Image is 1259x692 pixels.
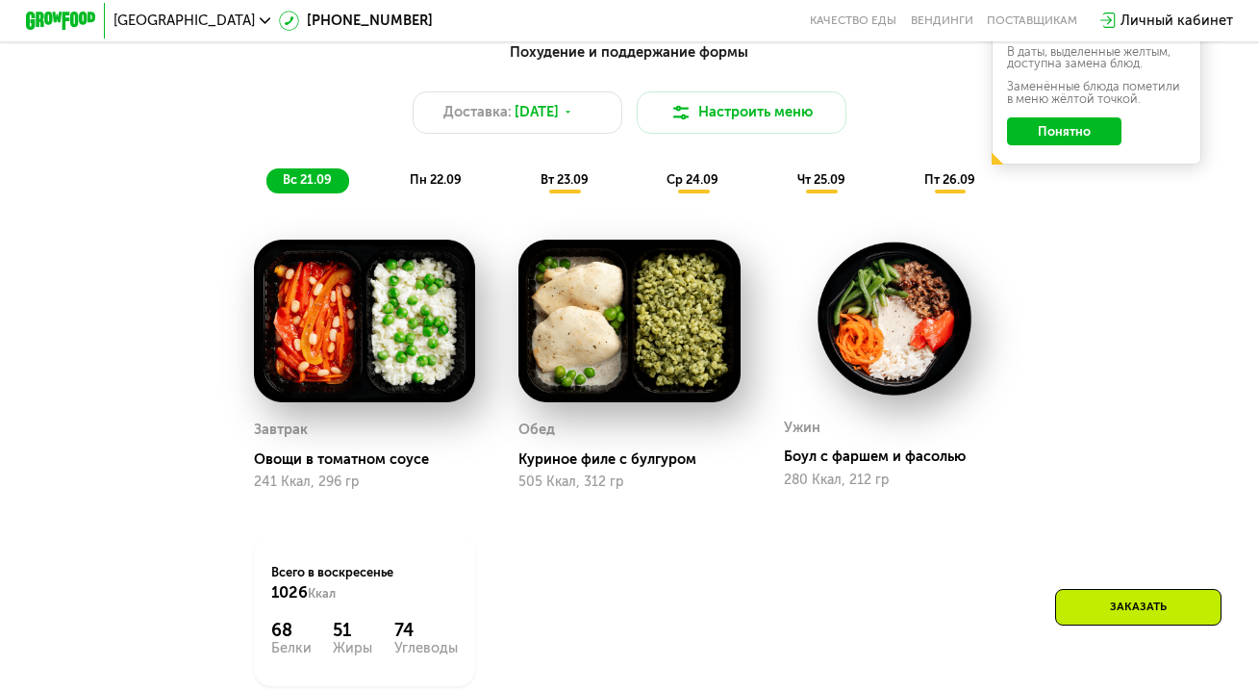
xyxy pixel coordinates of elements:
[394,621,458,642] div: 74
[1121,11,1233,32] div: Личный кабинет
[518,474,740,490] div: 505 Ккал, 312 гр
[987,13,1077,28] div: поставщикам
[271,564,458,602] div: Всего в воскресенье
[667,172,718,187] span: ср 24.09
[279,11,433,32] a: [PHONE_NUMBER]
[443,102,512,123] span: Доставка:
[810,13,896,28] a: Качество еды
[308,586,336,601] span: Ккал
[784,473,1005,488] div: 280 Ккал, 212 гр
[394,641,458,655] div: Углеводы
[113,13,255,28] span: [GEOGRAPHIC_DATA]
[924,172,975,187] span: пт 26.09
[333,641,372,655] div: Жиры
[637,91,846,134] button: Настроить меню
[1007,46,1185,70] div: В даты, выделенные желтым, доступна замена блюд.
[797,172,845,187] span: чт 25.09
[911,13,973,28] a: Вендинги
[1007,81,1185,105] div: Заменённые блюда пометили в меню жёлтой точкой.
[254,450,490,468] div: Овощи в томатном соусе
[518,450,754,468] div: Куриное филе с булгуром
[333,621,372,642] div: 51
[254,417,308,443] div: Завтрак
[271,621,312,642] div: 68
[1007,117,1121,145] button: Понятно
[1055,589,1221,626] div: Заказать
[112,41,1146,64] div: Похудение и поддержание формы
[271,583,308,602] span: 1026
[784,448,1020,465] div: Боул с фаршем и фасолью
[410,172,462,187] span: пн 22.09
[254,474,475,490] div: 241 Ккал, 296 гр
[518,417,555,443] div: Обед
[784,415,820,441] div: Ужин
[271,641,312,655] div: Белки
[541,172,589,187] span: вт 23.09
[515,102,559,123] span: [DATE]
[283,172,332,187] span: вс 21.09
